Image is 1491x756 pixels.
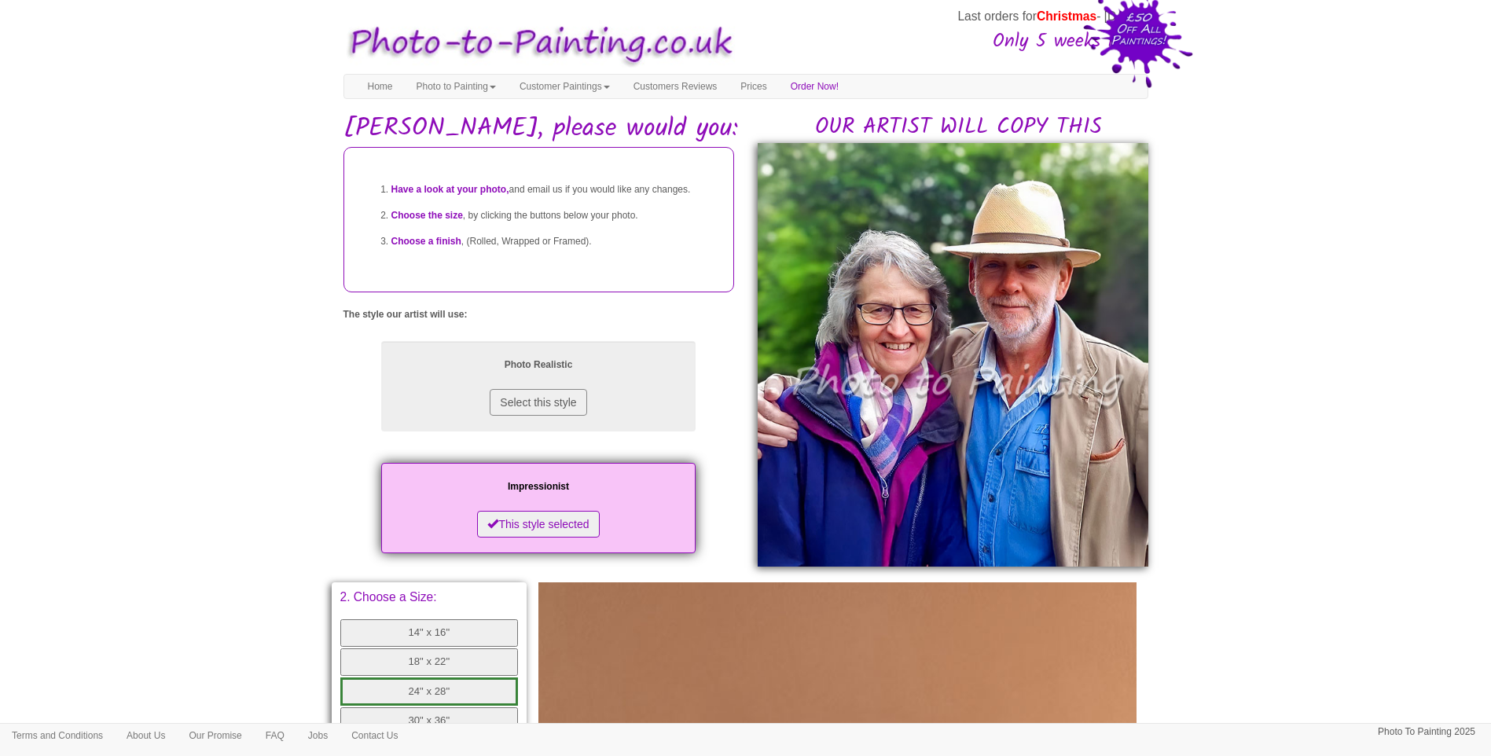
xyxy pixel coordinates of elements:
a: Customer Paintings [508,75,622,98]
h3: Only 5 weeks left! [740,31,1143,52]
img: Photo to Painting [336,14,738,75]
button: 24" x 28" [340,677,519,706]
p: Photo Realistic [397,357,680,373]
h1: [PERSON_NAME], please would you: [343,115,1148,142]
span: Have a look at your photo, [391,184,509,195]
a: About Us [115,724,177,747]
p: Photo To Painting 2025 [1378,724,1475,740]
a: Our Promise [177,724,253,747]
button: Select this style [490,389,586,416]
span: Choose a finish [391,236,461,247]
label: The style our artist will use: [343,308,468,321]
a: Jobs [296,724,340,747]
a: Photo to Painting [405,75,508,98]
a: FAQ [254,724,296,747]
a: Order Now! [779,75,850,98]
span: Christmas [1037,9,1096,23]
p: 2. Choose a Size: [340,591,519,604]
button: 14" x 16" [340,619,519,647]
li: , (Rolled, Wrapped or Framed). [391,229,718,255]
span: Last orders for - [DATE] [957,9,1142,23]
button: This style selected [477,511,599,538]
button: 30" x 36" [340,707,519,735]
a: Customers Reviews [622,75,729,98]
img: Jody, please would you: [758,143,1148,567]
span: Choose the size [391,210,463,221]
a: Home [356,75,405,98]
li: and email us if you would like any changes. [391,177,718,203]
h2: OUR ARTIST WILL COPY THIS [769,116,1148,140]
button: 18" x 22" [340,648,519,676]
li: , by clicking the buttons below your photo. [391,203,718,229]
p: Impressionist [397,479,680,495]
a: Contact Us [340,724,409,747]
a: Prices [729,75,778,98]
